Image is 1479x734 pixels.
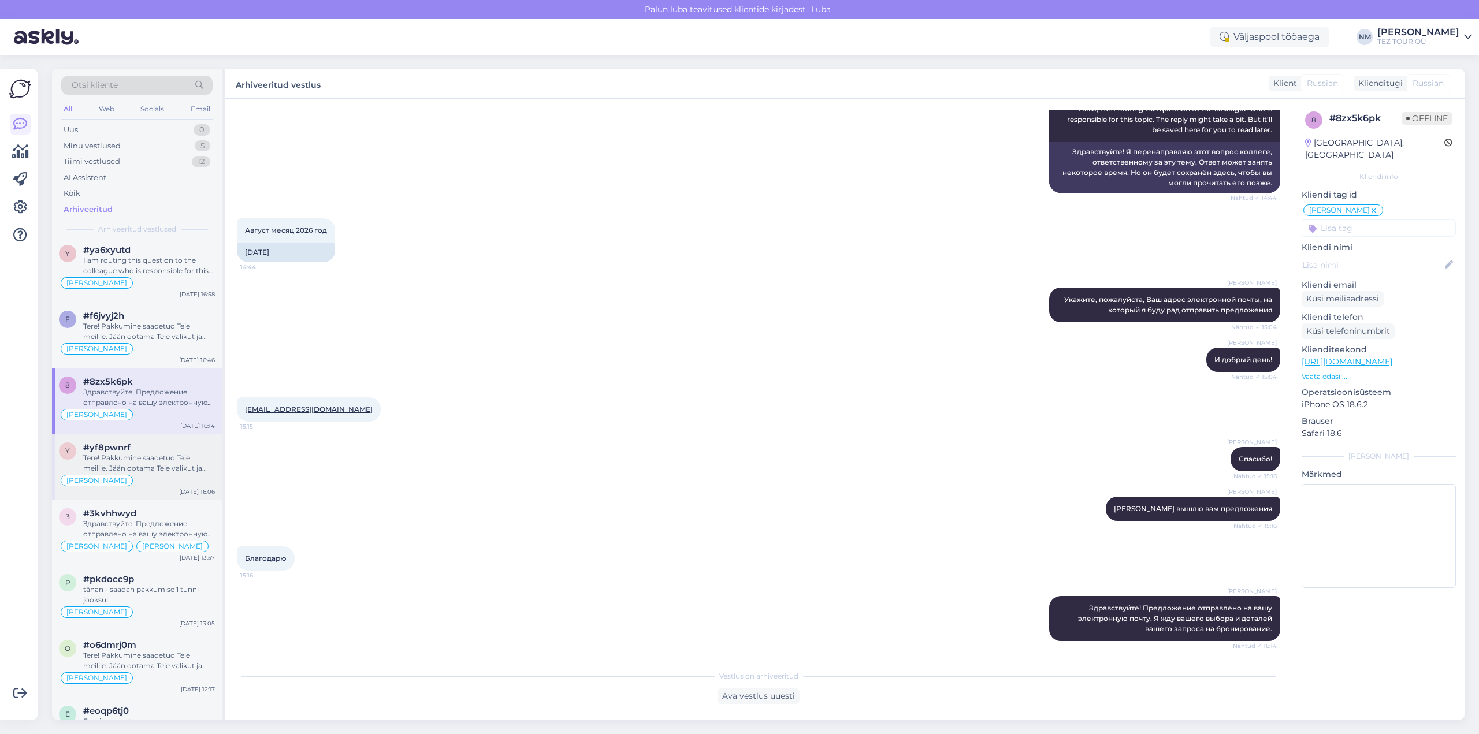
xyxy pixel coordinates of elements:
input: Lisa tag [1302,219,1456,237]
a: [EMAIL_ADDRESS][DOMAIN_NAME] [245,405,373,413]
div: Uus [64,124,78,136]
div: [GEOGRAPHIC_DATA], [GEOGRAPHIC_DATA] [1305,137,1444,161]
div: Ava vestlus uuesti [718,688,800,704]
span: 8 [65,381,70,389]
span: #o6dmrj0m [83,640,136,650]
span: [PERSON_NAME] [66,477,127,484]
p: Kliendi tag'id [1302,189,1456,201]
div: [DATE] 13:57 [180,553,215,562]
span: #f6jvyj2h [83,311,124,321]
span: [PERSON_NAME] [1227,487,1277,496]
div: # 8zx5k6pk [1329,111,1402,125]
span: 15:16 [240,571,284,580]
div: Klient [1269,77,1297,90]
div: [DATE] [237,243,335,262]
span: 3 [66,512,70,521]
span: y [65,446,70,455]
span: Hello, I am routing this question to the colleague who is responsible for this topic. The reply m... [1067,105,1274,134]
span: Offline [1402,112,1452,125]
span: Здравствуйте! Предложение отправлено на вашу электронную почту. Я жду вашего выбора и деталей ваш... [1078,603,1274,633]
div: [DATE] 16:14 [180,422,215,430]
div: Tere! Pakkumine saadetud Teie meilile. Jään ootama Teie valikut ja broneerimissoovi andmetega. [83,321,215,342]
span: И добрый день! [1214,355,1272,364]
span: y [65,249,70,258]
span: Спасибо! [1239,454,1272,463]
p: Operatsioonisüsteem [1302,386,1456,398]
span: Nähtud ✓ 15:04 [1231,323,1277,331]
span: o [65,644,70,653]
span: 8 [1311,115,1316,124]
span: #yf8pwnrf [83,442,131,453]
span: #3kvhhwyd [83,508,136,519]
span: Август месяц 2026 год [245,226,327,234]
p: Klienditeekond [1302,344,1456,356]
div: Здравствуйте! Предложение отправлено на вашу электронную почту. Я жду вашего выбора и деталей ваш... [83,387,215,408]
div: All [61,102,75,117]
div: Socials [138,102,166,117]
div: tänan - saadan pakkumise 1 tunni jooksul [83,584,215,605]
div: 12 [192,156,210,167]
span: Russian [1413,77,1444,90]
p: Kliendi nimi [1302,241,1456,254]
span: [PERSON_NAME] [1227,587,1277,595]
div: AI Assistent [64,172,106,184]
span: #pkdocc9p [83,574,134,584]
span: 15:15 [240,422,284,431]
div: Email request [83,716,215,726]
span: Nähtud ✓ 15:16 [1233,521,1277,530]
span: [PERSON_NAME] [1227,438,1277,446]
span: 14:44 [240,263,284,271]
span: p [65,578,70,587]
p: Kliendi telefon [1302,311,1456,323]
span: [PERSON_NAME] [1227,338,1277,347]
p: Safari 18.6 [1302,427,1456,439]
div: Tiimi vestlused [64,156,120,167]
span: [PERSON_NAME] вышлю вам предложения [1114,504,1272,513]
p: Vaata edasi ... [1302,371,1456,382]
span: Nähtud ✓ 14:44 [1231,193,1277,202]
input: Lisa nimi [1302,259,1443,271]
div: 0 [194,124,210,136]
span: [PERSON_NAME] [66,411,127,418]
span: Nähtud ✓ 15:16 [1233,472,1277,480]
span: #8zx5k6pk [83,377,133,387]
div: [DATE] 12:17 [181,685,215,694]
span: Благодарю [245,554,287,562]
div: Tere! Pakkumine saadetud Teie meilile. Jään ootama Teie valikut ja broneerimissoovi andmetega. [83,453,215,474]
div: [DATE] 16:06 [179,487,215,496]
div: Arhiveeritud [64,204,113,215]
span: Russian [1307,77,1338,90]
span: Nähtud ✓ 15:04 [1231,372,1277,381]
div: NM [1357,29,1373,45]
span: [PERSON_NAME] [66,609,127,616]
div: Küsi telefoninumbrit [1302,323,1395,339]
span: Vestlus on arhiveeritud [719,671,798,681]
div: [PERSON_NAME] [1302,451,1456,461]
span: Укажите, пожалуйста, Ваш адрес электронной почты, на который я буду рад отправить предложения [1064,295,1274,314]
div: [DATE] 13:05 [179,619,215,628]
div: Email [188,102,213,117]
div: Küsi meiliaadressi [1302,291,1384,307]
a: [URL][DOMAIN_NAME] [1302,356,1392,367]
span: #ya6xyutd [83,245,131,255]
div: Web [96,102,117,117]
label: Arhiveeritud vestlus [236,76,321,91]
div: Kõik [64,188,80,199]
span: [PERSON_NAME] [66,543,127,550]
div: 5 [195,140,210,152]
div: Tere! Pakkumine saadetud Teie meilile. Jään ootama Teie valikut ja broneerimissoovi andmetega. [83,650,215,671]
div: Здравствуйте! Я перенаправляю этот вопрос коллеге, ответственному за эту тему. Ответ может занять... [1049,142,1280,193]
div: [DATE] 16:46 [179,356,215,364]
div: TEZ TOUR OÜ [1377,37,1459,46]
p: iPhone OS 18.6.2 [1302,398,1456,411]
span: [PERSON_NAME] [66,345,127,352]
p: Märkmed [1302,468,1456,480]
img: Askly Logo [9,78,31,100]
div: Kliendi info [1302,172,1456,182]
span: Luba [808,4,834,14]
span: f [65,315,70,323]
div: [PERSON_NAME] [1377,28,1459,37]
p: Kliendi email [1302,279,1456,291]
span: e [65,710,70,718]
p: Brauser [1302,415,1456,427]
